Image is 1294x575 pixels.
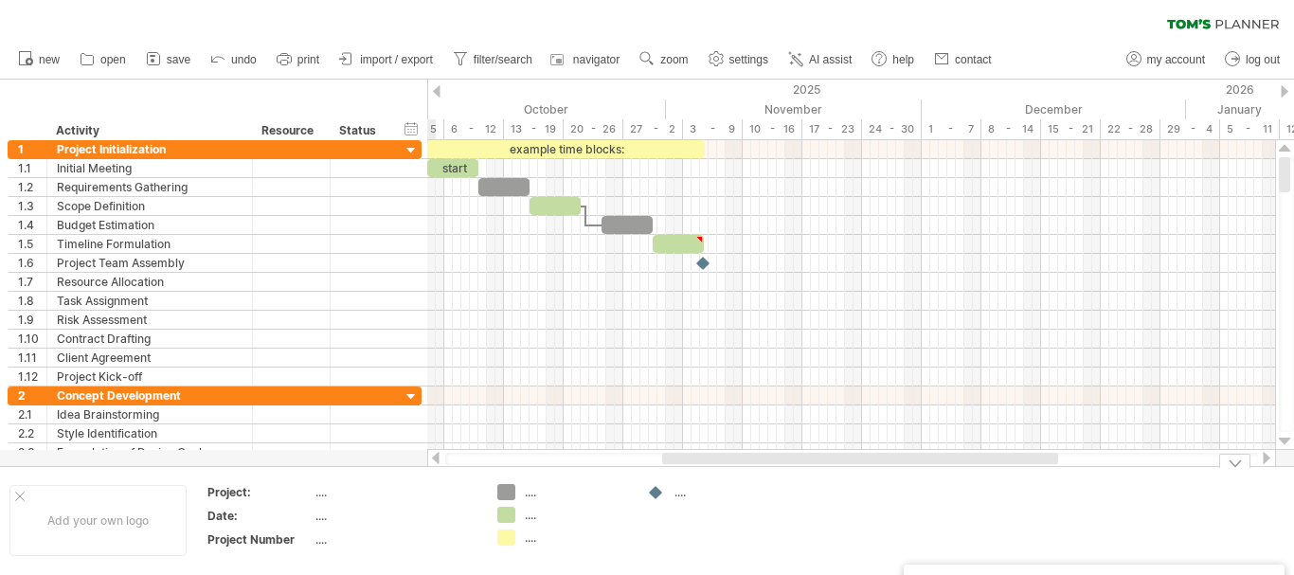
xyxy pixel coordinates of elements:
[57,386,243,404] div: Concept Development
[922,119,981,139] div: 1 - 7
[1220,119,1280,139] div: 5 - 11
[427,140,705,158] div: example time blocks:
[57,405,243,423] div: Idea Brainstorming
[231,53,257,66] span: undo
[1147,53,1205,66] span: my account
[57,368,243,386] div: Project Kick-off
[75,47,132,72] a: open
[18,443,46,461] div: 2.3
[57,443,243,461] div: Formulation of Design Goals
[57,216,243,234] div: Budget Estimation
[18,140,46,158] div: 1
[18,386,46,404] div: 2
[892,53,914,66] span: help
[57,254,243,272] div: Project Team Assembly
[525,530,628,546] div: ....
[809,53,852,66] span: AI assist
[56,121,242,140] div: Activity
[564,119,623,139] div: 20 - 26
[13,47,65,72] a: new
[339,121,381,140] div: Status
[1122,47,1211,72] a: my account
[427,159,478,177] div: start
[623,119,683,139] div: 27 - 2
[57,311,243,329] div: Risk Assessment
[525,507,628,523] div: ....
[315,484,475,500] div: ....
[207,484,312,500] div: Project:
[1101,119,1160,139] div: 22 - 28
[315,531,475,548] div: ....
[207,531,312,548] div: Project Number
[1041,119,1101,139] div: 15 - 21
[57,197,243,215] div: Scope Definition
[18,254,46,272] div: 1.6
[504,119,564,139] div: 13 - 19
[141,47,196,72] a: save
[783,47,857,72] a: AI assist
[402,99,666,119] div: October 2025
[18,216,46,234] div: 1.4
[660,53,688,66] span: zoom
[18,159,46,177] div: 1.1
[867,47,920,72] a: help
[57,235,243,253] div: Timeline Formulation
[18,292,46,310] div: 1.8
[444,119,504,139] div: 6 - 12
[573,53,620,66] span: navigator
[334,47,439,72] a: import / export
[704,47,774,72] a: settings
[18,349,46,367] div: 1.11
[1246,53,1280,66] span: log out
[18,424,46,442] div: 2.2
[206,47,262,72] a: undo
[207,508,312,524] div: Date:
[18,273,46,291] div: 1.7
[57,349,243,367] div: Client Agreement
[674,484,778,500] div: ....
[272,47,325,72] a: print
[9,485,187,556] div: Add your own logo
[743,119,802,139] div: 10 - 16
[18,235,46,253] div: 1.5
[1220,47,1285,72] a: log out
[18,368,46,386] div: 1.12
[1219,454,1250,468] div: hide legend
[18,405,46,423] div: 2.1
[57,140,243,158] div: Project Initialization
[57,273,243,291] div: Resource Allocation
[18,330,46,348] div: 1.10
[297,53,319,66] span: print
[57,292,243,310] div: Task Assignment
[922,99,1186,119] div: December 2025
[57,424,243,442] div: Style Identification
[525,484,628,500] div: ....
[862,119,922,139] div: 24 - 30
[635,47,693,72] a: zoom
[802,119,862,139] div: 17 - 23
[1160,119,1220,139] div: 29 - 4
[729,53,768,66] span: settings
[18,178,46,196] div: 1.2
[57,159,243,177] div: Initial Meeting
[929,47,997,72] a: contact
[57,330,243,348] div: Contract Drafting
[167,53,190,66] span: save
[448,47,538,72] a: filter/search
[39,53,60,66] span: new
[548,47,625,72] a: navigator
[666,99,922,119] div: November 2025
[474,53,532,66] span: filter/search
[18,197,46,215] div: 1.3
[261,121,319,140] div: Resource
[57,178,243,196] div: Requirements Gathering
[100,53,126,66] span: open
[683,119,743,139] div: 3 - 9
[18,311,46,329] div: 1.9
[360,53,433,66] span: import / export
[981,119,1041,139] div: 8 - 14
[955,53,992,66] span: contact
[315,508,475,524] div: ....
